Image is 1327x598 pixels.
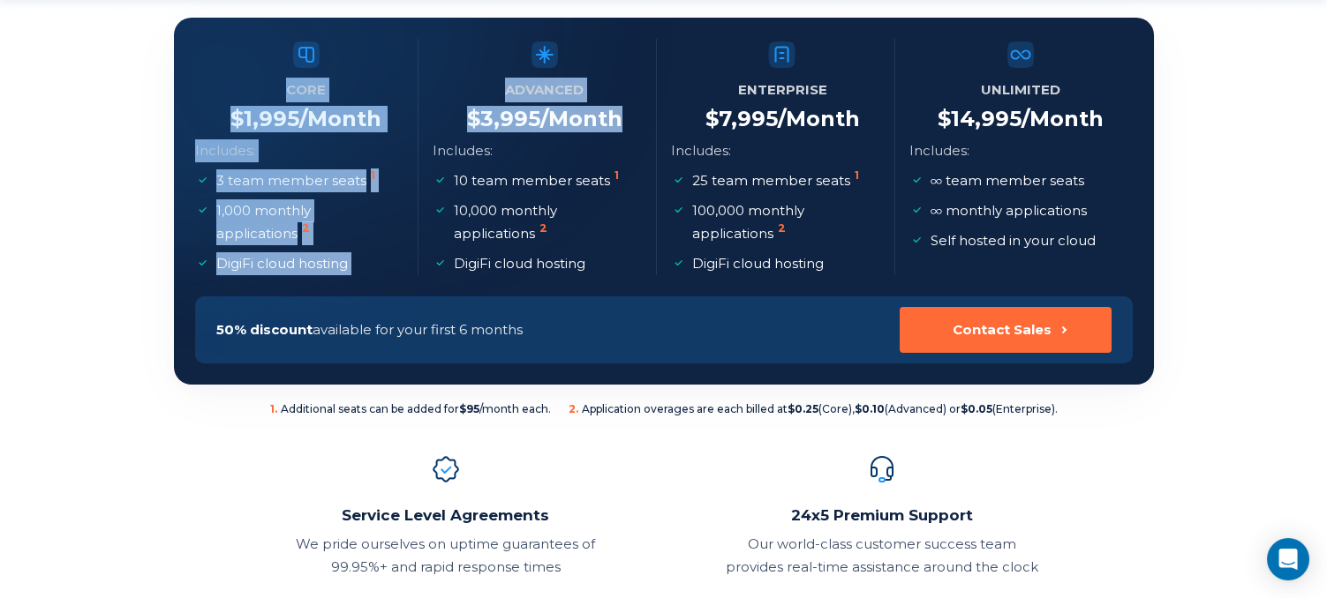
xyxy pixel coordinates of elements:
h4: $ 14,995 [938,106,1104,132]
p: Includes: [909,139,969,162]
sup: 2 . [569,402,578,415]
b: $0.05 [961,402,992,415]
b: $0.25 [788,402,818,415]
sup: 2 [302,221,310,235]
h2: 24x5 Premium Support [726,505,1038,526]
p: Our world-class customer success team provides real-time assistance around the clock [726,533,1038,579]
sup: 2 [778,221,786,235]
div: Open Intercom Messenger [1267,538,1309,580]
p: DigiFi cloud hosting [454,252,585,275]
sup: 1 [855,168,859,182]
p: DigiFi cloud hosting [216,252,348,275]
sup: 1 [371,168,375,182]
p: 10 team member seats [454,169,622,192]
p: monthly applications [931,199,1087,222]
b: $95 [459,402,479,415]
sup: 1 . [270,402,277,415]
p: team member seats [931,169,1084,192]
span: /Month [778,106,860,131]
h5: Advanced [505,78,584,102]
h4: $ 7,995 [705,106,860,132]
p: Self hosted in your cloud [931,229,1096,252]
p: DigiFi cloud hosting [692,252,824,275]
span: Application overages are each billed at (Core), (Advanced) or (Enterprise). [569,402,1058,416]
p: We pride ourselves on uptime guarantees of 99.95%+ and rapid response times [290,533,602,579]
p: 10,000 monthly applications [454,199,638,245]
h5: Enterprise [738,78,827,102]
sup: 1 [614,168,619,182]
span: Additional seats can be added for /month each. [270,402,551,416]
p: available for your first 6 months [216,318,523,341]
b: $0.10 [855,402,885,415]
span: /Month [540,106,622,131]
p: 25 team member seats [692,169,863,192]
h5: Unlimited [981,78,1060,102]
span: /Month [1022,106,1104,131]
sup: 2 [539,221,547,235]
span: 50% discount [216,321,313,338]
p: 1,000 monthly applications [216,199,401,245]
button: Contact Sales [900,307,1112,353]
h2: Service Level Agreements [290,505,602,526]
h4: $ 3,995 [467,106,622,132]
p: Includes: [671,139,731,162]
p: 100,000 monthly applications [692,199,877,245]
div: Contact Sales [953,321,1052,339]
